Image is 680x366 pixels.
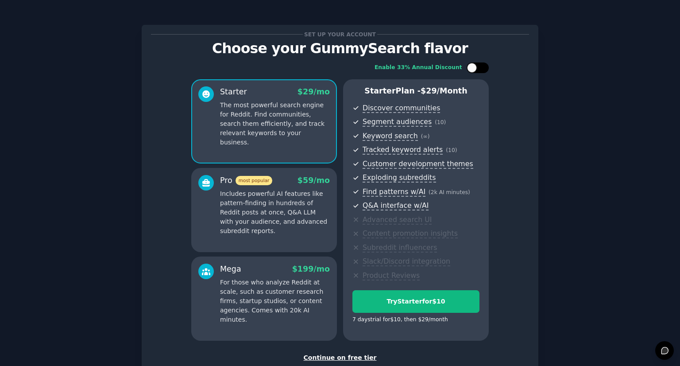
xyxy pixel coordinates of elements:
[292,265,330,273] span: $ 199 /mo
[352,86,479,97] p: Starter Plan -
[363,160,473,169] span: Customer development themes
[363,271,420,280] span: Product Reviews
[220,264,241,275] div: Mega
[303,30,378,39] span: Set up your account
[363,243,437,253] span: Subreddit influencers
[151,353,529,362] div: Continue on free tier
[353,297,479,306] div: Try Starter for $10
[363,229,458,238] span: Content promotion insights
[220,278,330,324] p: For those who analyze Reddit at scale, such as customer research firms, startup studios, or conte...
[363,187,425,197] span: Find patterns w/AI
[220,86,247,97] div: Starter
[363,145,443,155] span: Tracked keyword alerts
[297,87,330,96] span: $ 29 /mo
[446,147,457,153] span: ( 10 )
[435,119,446,125] span: ( 10 )
[220,175,272,186] div: Pro
[363,215,432,225] span: Advanced search UI
[297,176,330,185] span: $ 59 /mo
[363,117,432,127] span: Segment audiences
[421,86,467,95] span: $ 29 /month
[151,41,529,56] p: Choose your GummySearch flavor
[363,132,418,141] span: Keyword search
[352,316,448,324] div: 7 days trial for $10 , then $ 29 /month
[421,133,430,140] span: ( ∞ )
[220,189,330,236] p: Includes powerful AI features like pattern-finding in hundreds of Reddit posts at once, Q&A LLM w...
[220,101,330,147] p: The most powerful search engine for Reddit. Find communities, search them efficiently, and track ...
[363,257,450,266] span: Slack/Discord integration
[363,173,436,183] span: Exploding subreddits
[363,104,440,113] span: Discover communities
[375,64,462,72] div: Enable 33% Annual Discount
[363,201,429,210] span: Q&A interface w/AI
[352,290,479,313] button: TryStarterfor$10
[429,189,470,195] span: ( 2k AI minutes )
[236,176,273,185] span: most popular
